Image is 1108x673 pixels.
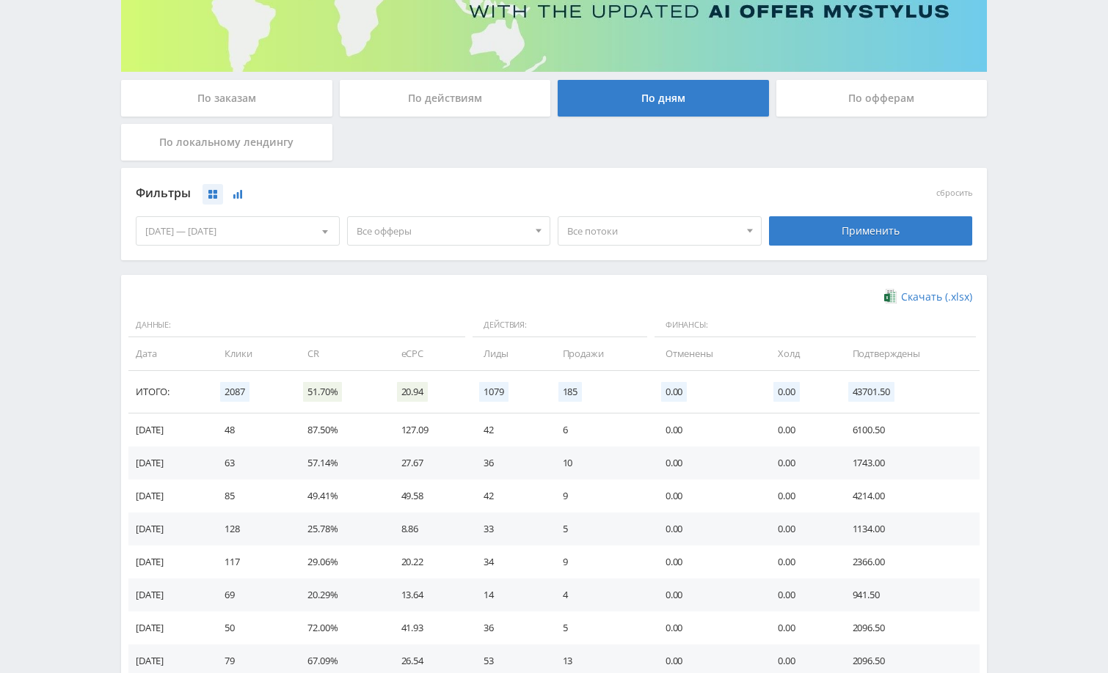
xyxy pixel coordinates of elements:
[220,382,249,402] span: 2087
[128,578,210,611] td: [DATE]
[838,479,980,512] td: 4214.00
[293,479,386,512] td: 49.41%
[128,479,210,512] td: [DATE]
[469,446,547,479] td: 36
[387,611,470,644] td: 41.93
[210,578,293,611] td: 69
[387,545,470,578] td: 20.22
[293,446,386,479] td: 57.14%
[655,313,976,338] span: Финансы:
[838,337,980,370] td: Подтверждены
[469,545,547,578] td: 34
[763,578,837,611] td: 0.00
[387,512,470,545] td: 8.86
[548,413,651,446] td: 6
[548,545,651,578] td: 9
[128,413,210,446] td: [DATE]
[838,578,980,611] td: 941.50
[293,611,386,644] td: 72.00%
[763,512,837,545] td: 0.00
[469,479,547,512] td: 42
[210,512,293,545] td: 128
[479,382,508,402] span: 1079
[651,479,763,512] td: 0.00
[763,545,837,578] td: 0.00
[469,611,547,644] td: 36
[387,446,470,479] td: 27.67
[210,611,293,644] td: 50
[763,413,837,446] td: 0.00
[128,512,210,545] td: [DATE]
[469,578,547,611] td: 14
[567,217,739,245] span: Все потоки
[548,611,651,644] td: 5
[651,545,763,578] td: 0.00
[548,337,651,370] td: Продажи
[548,512,651,545] td: 5
[901,291,972,303] span: Скачать (.xlsx)
[469,512,547,545] td: 33
[293,413,386,446] td: 87.50%
[387,413,470,446] td: 127.09
[936,188,972,198] button: сбросить
[136,183,762,205] div: Фильтры
[763,446,837,479] td: 0.00
[128,371,210,413] td: Итого:
[884,289,897,304] img: xlsx
[661,382,687,402] span: 0.00
[651,446,763,479] td: 0.00
[558,382,583,402] span: 185
[848,382,894,402] span: 43701.50
[387,337,470,370] td: eCPC
[838,545,980,578] td: 2366.00
[773,382,799,402] span: 0.00
[293,545,386,578] td: 29.06%
[303,382,342,402] span: 51.70%
[210,337,293,370] td: Клики
[397,382,428,402] span: 20.94
[293,512,386,545] td: 25.78%
[548,578,651,611] td: 4
[548,446,651,479] td: 10
[210,413,293,446] td: 48
[128,313,465,338] span: Данные:
[469,337,547,370] td: Лиды
[838,611,980,644] td: 2096.50
[293,337,386,370] td: CR
[121,124,332,161] div: По локальному лендингу
[776,80,988,117] div: По офферам
[387,479,470,512] td: 49.58
[838,446,980,479] td: 1743.00
[357,217,528,245] span: Все офферы
[651,578,763,611] td: 0.00
[128,446,210,479] td: [DATE]
[838,413,980,446] td: 6100.50
[838,512,980,545] td: 1134.00
[558,80,769,117] div: По дням
[651,413,763,446] td: 0.00
[651,512,763,545] td: 0.00
[763,479,837,512] td: 0.00
[763,611,837,644] td: 0.00
[128,337,210,370] td: Дата
[884,290,972,304] a: Скачать (.xlsx)
[210,479,293,512] td: 85
[210,545,293,578] td: 117
[469,413,547,446] td: 42
[128,545,210,578] td: [DATE]
[128,611,210,644] td: [DATE]
[651,337,763,370] td: Отменены
[340,80,551,117] div: По действиям
[769,216,973,246] div: Применить
[651,611,763,644] td: 0.00
[473,313,647,338] span: Действия:
[763,337,837,370] td: Холд
[121,80,332,117] div: По заказам
[293,578,386,611] td: 20.29%
[548,479,651,512] td: 9
[136,217,339,245] div: [DATE] — [DATE]
[387,578,470,611] td: 13.64
[210,446,293,479] td: 63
